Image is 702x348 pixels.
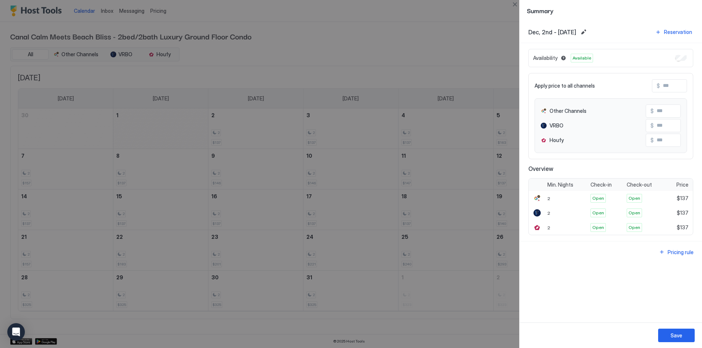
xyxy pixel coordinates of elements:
span: Open [629,195,640,202]
span: $137 [677,210,688,216]
span: Dec, 2nd - [DATE] [528,28,576,36]
div: Pricing rule [668,248,694,256]
span: Open [592,210,604,216]
span: 2 [547,196,550,201]
span: $ [650,122,654,129]
span: Price [676,181,688,188]
span: Open [592,195,604,202]
button: Save [658,329,695,342]
button: Edit date range [579,28,588,37]
span: Apply price to all channels [535,83,595,89]
button: Blocked dates override all pricing rules and remain unavailable until manually unblocked [559,54,568,62]
span: Availability [533,55,558,61]
span: Open [629,210,640,216]
button: Pricing rule [658,247,695,257]
span: Houfy [550,137,564,144]
span: $ [650,108,654,114]
span: Other Channels [550,108,586,114]
span: Min. Nights [547,181,573,188]
span: Summary [527,6,695,15]
span: VRBO [550,122,563,129]
div: Reservation [664,28,692,36]
span: 2 [547,210,550,216]
span: Open [592,224,604,231]
span: Open [629,224,640,231]
span: $137 [677,195,688,202]
div: Save [671,332,682,339]
span: Available [573,55,591,61]
span: Check-out [627,181,652,188]
button: Reservation [654,27,693,37]
span: $137 [677,224,688,231]
span: $ [650,137,654,144]
span: $ [657,83,660,89]
span: Overview [528,165,693,172]
div: Open Intercom Messenger [7,323,25,341]
span: Check-in [590,181,612,188]
span: 2 [547,225,550,230]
